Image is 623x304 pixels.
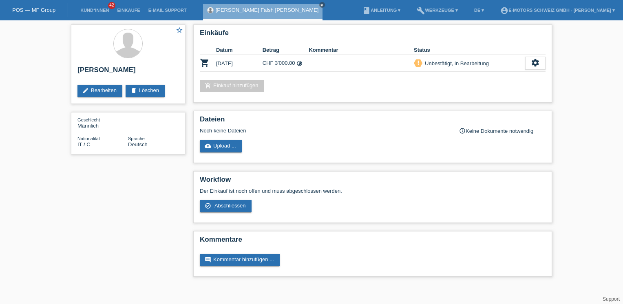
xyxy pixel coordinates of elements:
[214,203,246,209] span: Abschliessen
[309,45,414,55] th: Kommentar
[77,66,179,78] h2: [PERSON_NAME]
[216,45,263,55] th: Datum
[113,8,144,13] a: Einkäufe
[603,296,620,302] a: Support
[319,2,325,8] a: close
[144,8,191,13] a: E-Mail Support
[200,236,546,248] h2: Kommentare
[470,8,488,13] a: DE ▾
[205,256,211,263] i: comment
[459,128,466,134] i: info_outline
[200,58,210,68] i: POSP00026633
[496,8,619,13] a: account_circleE-Motors Schweiz GmbH - [PERSON_NAME] ▾
[500,7,508,15] i: account_circle
[200,115,546,128] h2: Dateien
[413,8,462,13] a: buildWerkzeuge ▾
[200,29,546,41] h2: Einkäufe
[415,60,421,66] i: priority_high
[128,136,145,141] span: Sprache
[82,87,89,94] i: edit
[77,141,91,148] span: Italien / C / 15.12.2010
[200,188,546,194] p: Der Einkauf ist noch offen und muss abgeschlossen werden.
[296,60,303,66] i: 48 Raten
[362,7,371,15] i: book
[200,140,242,152] a: cloud_uploadUpload ...
[422,59,489,68] div: Unbestätigt, in Bearbeitung
[77,117,100,122] span: Geschlecht
[200,128,449,134] div: Noch keine Dateien
[205,143,211,149] i: cloud_upload
[358,8,404,13] a: bookAnleitung ▾
[200,80,264,92] a: add_shopping_cartEinkauf hinzufügen
[77,136,100,141] span: Nationalität
[12,7,55,13] a: POS — MF Group
[200,176,546,188] h2: Workflow
[77,117,128,129] div: Männlich
[417,7,425,15] i: build
[176,26,183,34] i: star_border
[320,3,324,7] i: close
[77,85,122,97] a: editBearbeiten
[414,45,525,55] th: Status
[263,45,309,55] th: Betrag
[126,85,165,97] a: deleteLöschen
[205,203,211,209] i: check_circle_outline
[263,55,309,72] td: CHF 3'000.00
[200,254,280,266] a: commentKommentar hinzufügen ...
[176,26,183,35] a: star_border
[200,200,252,212] a: check_circle_outline Abschliessen
[216,7,319,13] a: [PERSON_NAME] Falsh [PERSON_NAME]
[130,87,137,94] i: delete
[128,141,148,148] span: Deutsch
[531,58,540,67] i: settings
[459,128,546,134] div: Keine Dokumente notwendig
[76,8,113,13] a: Kund*innen
[216,55,263,72] td: [DATE]
[108,2,115,9] span: 42
[205,82,211,89] i: add_shopping_cart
